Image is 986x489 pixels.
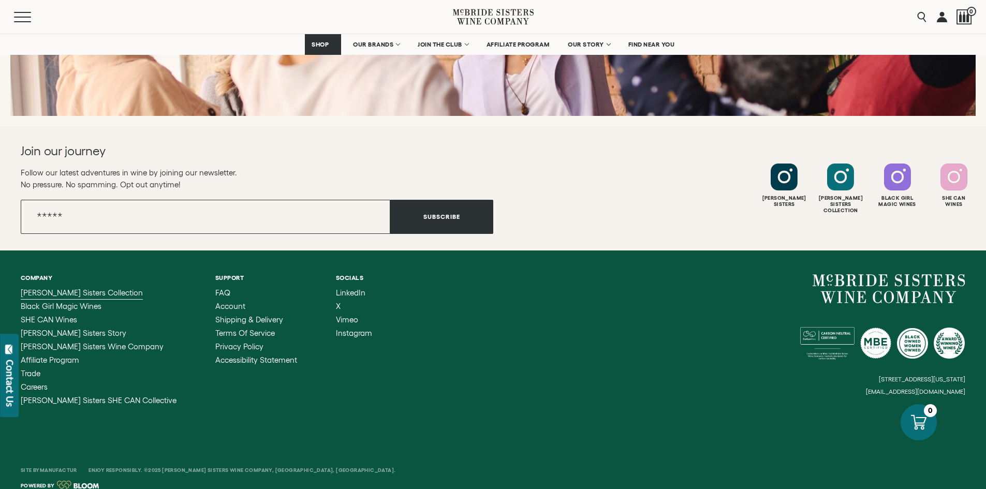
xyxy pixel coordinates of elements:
input: Email [21,200,390,234]
a: SHE CAN Wines [21,316,176,324]
a: Affiliate Program [21,356,176,364]
span: [PERSON_NAME] Sisters Wine Company [21,342,164,351]
div: [PERSON_NAME] Sisters Collection [814,195,867,214]
a: X [336,302,372,310]
small: [STREET_ADDRESS][US_STATE] [879,376,965,382]
span: 0 [967,7,976,16]
span: Black Girl Magic Wines [21,302,101,310]
a: OUR BRANDS [346,34,406,55]
a: Careers [21,383,176,391]
a: Follow SHE CAN Wines on Instagram She CanWines [927,164,981,208]
span: X [336,302,341,310]
small: [EMAIL_ADDRESS][DOMAIN_NAME] [866,388,965,395]
div: 0 [924,404,937,417]
p: Follow our latest adventures in wine by joining our newsletter. No pressure. No spamming. Opt out... [21,167,493,190]
a: SHOP [305,34,341,55]
a: FAQ [215,289,297,297]
span: [PERSON_NAME] Sisters Collection [21,288,143,297]
a: LinkedIn [336,289,372,297]
span: Enjoy Responsibly. ©2025 [PERSON_NAME] Sisters Wine Company, [GEOGRAPHIC_DATA], [GEOGRAPHIC_DATA]. [89,467,395,473]
a: Accessibility Statement [215,356,297,364]
h2: Join our journey [21,143,446,159]
button: Subscribe [390,200,493,234]
a: AFFILIATE PROGRAM [480,34,556,55]
a: McBride Sisters Story [21,329,176,337]
span: Trade [21,369,40,378]
a: Follow Black Girl Magic Wines on Instagram Black GirlMagic Wines [871,164,924,208]
span: JOIN THE CLUB [418,41,462,48]
a: Instagram [336,329,372,337]
span: Account [215,302,245,310]
a: JOIN THE CLUB [411,34,475,55]
div: Black Girl Magic Wines [871,195,924,208]
div: Contact Us [5,360,15,407]
span: FAQ [215,288,230,297]
a: Vimeo [336,316,372,324]
a: Trade [21,369,176,378]
a: Privacy Policy [215,343,297,351]
a: Black Girl Magic Wines [21,302,176,310]
span: OUR BRANDS [353,41,393,48]
a: OUR STORY [561,34,616,55]
div: [PERSON_NAME] Sisters [757,195,811,208]
span: [PERSON_NAME] Sisters SHE CAN Collective [21,396,176,405]
span: Powered by [21,483,54,488]
span: Careers [21,382,48,391]
span: Privacy Policy [215,342,263,351]
span: OUR STORY [568,41,604,48]
span: [PERSON_NAME] Sisters Story [21,329,126,337]
div: She Can Wines [927,195,981,208]
span: SHE CAN Wines [21,315,77,324]
a: McBride Sisters Wine Company [21,343,176,351]
span: Vimeo [336,315,358,324]
span: FIND NEAR YOU [628,41,675,48]
a: Follow McBride Sisters on Instagram [PERSON_NAME]Sisters [757,164,811,208]
span: AFFILIATE PROGRAM [487,41,550,48]
a: McBride Sisters Wine Company [813,274,965,303]
span: Affiliate Program [21,355,79,364]
span: Shipping & Delivery [215,315,283,324]
a: Manufactur [40,467,77,473]
button: Mobile Menu Trigger [14,12,51,22]
span: Terms of Service [215,329,275,337]
a: Follow McBride Sisters Collection on Instagram [PERSON_NAME] SistersCollection [814,164,867,214]
a: Shipping & Delivery [215,316,297,324]
a: McBride Sisters Collection [21,289,176,297]
span: SHOP [312,41,329,48]
a: McBride Sisters SHE CAN Collective [21,396,176,405]
a: FIND NEAR YOU [622,34,682,55]
span: LinkedIn [336,288,365,297]
span: Site By [21,467,78,473]
a: Terms of Service [215,329,297,337]
a: Account [215,302,297,310]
